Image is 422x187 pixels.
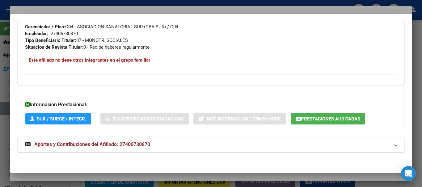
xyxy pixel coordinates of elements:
[207,116,281,122] span: Not. Internacion / Censo Hosp.
[37,116,86,122] span: SUR / SURGE / INTEGR.
[401,166,416,181] div: Open Intercom Messenger
[25,57,397,63] h4: --Este afiliado no tiene otros integrantes en el grupo familiar--
[193,113,286,124] button: Not. Internacion / Censo Hosp.
[25,38,128,43] span: 07 - MONOTR. SOCIALES
[25,101,397,108] h3: Información Prestacional:
[25,113,91,124] button: SUR / SURGE / INTEGR.
[100,113,189,124] button: Sin Certificado Discapacidad
[18,137,404,152] mat-expansion-panel-header: Aportes y Contribuciones del Afiliado: 27406730870
[301,116,360,122] span: Prestaciones Auditadas
[25,31,48,36] strong: Empleador:
[25,24,178,30] span: C04 - ASOCIACION SANATORIAL SUR (GBA SUR) / C04
[112,116,184,122] span: Sin Certificado Discapacidad
[25,24,65,30] strong: Gerenciador / Plan:
[51,30,78,37] div: 27406730870
[25,44,150,50] span: 0 - Recibe haberes regularmente
[25,38,76,43] strong: Tipo Beneficiario Titular:
[34,141,150,147] span: Aportes y Contribuciones del Afiliado: 27406730870
[25,44,83,50] strong: Situacion de Revista Titular:
[291,113,365,124] button: Prestaciones Auditadas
